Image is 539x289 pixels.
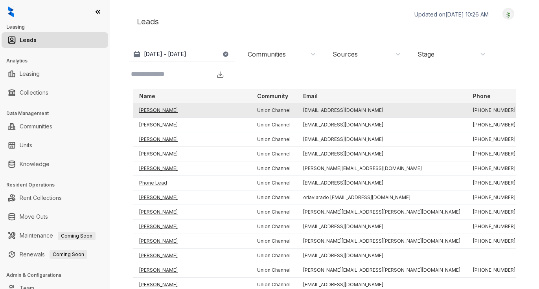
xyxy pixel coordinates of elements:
[297,147,467,161] td: [EMAIL_ADDRESS][DOMAIN_NAME]
[133,132,251,147] td: [PERSON_NAME]
[129,8,520,35] div: Leads
[297,132,467,147] td: [EMAIL_ADDRESS][DOMAIN_NAME]
[251,132,297,147] td: Union Channel
[129,47,235,61] button: [DATE] - [DATE]
[6,181,110,188] h3: Resident Operations
[297,190,467,205] td: orlavlarado [EMAIL_ADDRESS][DOMAIN_NAME]
[139,92,155,100] p: Name
[251,147,297,161] td: Union Channel
[20,85,48,101] a: Collections
[20,156,50,172] a: Knowledge
[297,103,467,118] td: [EMAIL_ADDRESS][DOMAIN_NAME]
[20,190,62,206] a: Rent Collections
[251,234,297,249] td: Union Channel
[2,156,108,172] li: Knowledge
[467,190,522,205] td: [PHONE_NUMBER]
[248,50,286,59] div: Communities
[133,249,251,263] td: [PERSON_NAME]
[2,209,108,225] li: Move Outs
[144,50,186,58] p: [DATE] - [DATE]
[251,263,297,278] td: Union Channel
[251,219,297,234] td: Union Channel
[467,219,522,234] td: [PHONE_NUMBER]
[297,161,467,176] td: [PERSON_NAME][EMAIL_ADDRESS][DOMAIN_NAME]
[503,10,514,18] img: UserAvatar
[418,50,434,59] div: Stage
[251,205,297,219] td: Union Channel
[2,119,108,134] li: Communities
[50,250,87,259] span: Coming Soon
[467,118,522,132] td: [PHONE_NUMBER]
[467,161,522,176] td: [PHONE_NUMBER]
[251,176,297,190] td: Union Channel
[2,137,108,153] li: Units
[133,147,251,161] td: [PERSON_NAME]
[20,247,87,262] a: RenewalsComing Soon
[467,263,522,278] td: [PHONE_NUMBER]
[467,205,522,219] td: [PHONE_NUMBER]
[467,234,522,249] td: [PHONE_NUMBER]
[251,118,297,132] td: Union Channel
[201,71,208,78] img: SearchIcon
[2,190,108,206] li: Rent Collections
[133,219,251,234] td: [PERSON_NAME]
[2,32,108,48] li: Leads
[133,103,251,118] td: [PERSON_NAME]
[467,103,522,118] td: [PHONE_NUMBER]
[467,147,522,161] td: [PHONE_NUMBER]
[251,103,297,118] td: Union Channel
[58,232,96,240] span: Coming Soon
[297,219,467,234] td: [EMAIL_ADDRESS][DOMAIN_NAME]
[297,205,467,219] td: [PERSON_NAME][EMAIL_ADDRESS][PERSON_NAME][DOMAIN_NAME]
[251,249,297,263] td: Union Channel
[297,176,467,190] td: [EMAIL_ADDRESS][DOMAIN_NAME]
[333,50,358,59] div: Sources
[6,24,110,31] h3: Leasing
[297,249,467,263] td: [EMAIL_ADDRESS][DOMAIN_NAME]
[2,85,108,101] li: Collections
[20,137,32,153] a: Units
[257,92,288,100] p: Community
[251,161,297,176] td: Union Channel
[133,190,251,205] td: [PERSON_NAME]
[473,92,491,100] p: Phone
[133,161,251,176] td: [PERSON_NAME]
[2,228,108,243] li: Maintenance
[297,234,467,249] td: [PERSON_NAME][EMAIL_ADDRESS][PERSON_NAME][DOMAIN_NAME]
[8,6,14,17] img: logo
[133,205,251,219] td: [PERSON_NAME]
[6,57,110,64] h3: Analytics
[133,263,251,278] td: [PERSON_NAME]
[133,234,251,249] td: [PERSON_NAME]
[133,118,251,132] td: [PERSON_NAME]
[2,66,108,82] li: Leasing
[6,110,110,117] h3: Data Management
[20,66,40,82] a: Leasing
[133,176,251,190] td: Phone Lead
[2,247,108,262] li: Renewals
[297,263,467,278] td: [PERSON_NAME][EMAIL_ADDRESS][PERSON_NAME][DOMAIN_NAME]
[20,209,48,225] a: Move Outs
[467,176,522,190] td: [PHONE_NUMBER]
[20,119,52,134] a: Communities
[216,71,224,79] img: Download
[297,118,467,132] td: [EMAIL_ADDRESS][DOMAIN_NAME]
[6,272,110,279] h3: Admin & Configurations
[414,11,489,18] p: Updated on [DATE] 10:26 AM
[303,92,318,100] p: Email
[251,190,297,205] td: Union Channel
[20,32,37,48] a: Leads
[467,132,522,147] td: [PHONE_NUMBER]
